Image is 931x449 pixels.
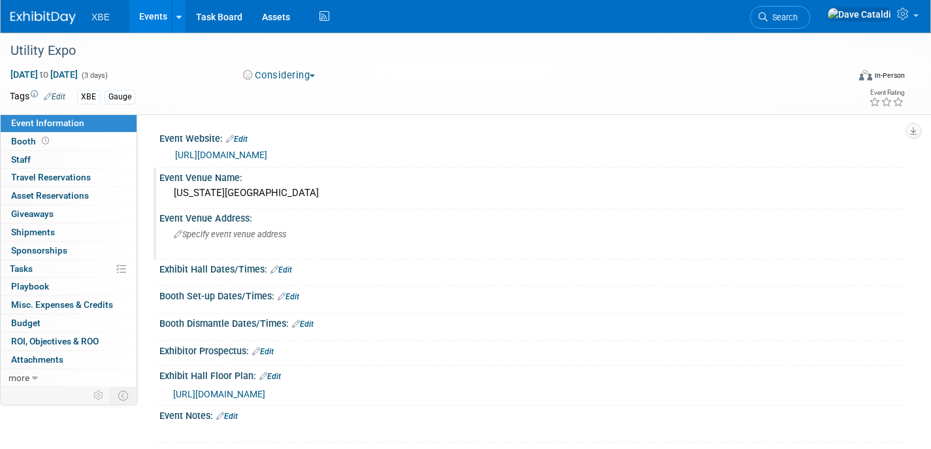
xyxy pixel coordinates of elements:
span: ROI, Objectives & ROO [11,336,99,346]
button: Considering [238,69,320,82]
a: more [1,369,137,387]
a: [URL][DOMAIN_NAME] [175,150,267,160]
span: Booth [11,136,52,146]
a: ROI, Objectives & ROO [1,333,137,350]
a: Edit [278,292,299,301]
td: Personalize Event Tab Strip [88,387,110,404]
div: Utility Expo [6,39,828,63]
span: Asset Reservations [11,190,89,201]
a: Travel Reservations [1,169,137,186]
span: Event Information [11,118,84,128]
a: Edit [226,135,248,144]
a: Edit [270,265,292,274]
a: Playbook [1,278,137,295]
div: Exhibit Hall Dates/Times: [159,259,905,276]
a: Booth [1,133,137,150]
a: Event Information [1,114,137,132]
a: Giveaways [1,205,137,223]
img: Dave Cataldi [827,7,892,22]
a: Search [750,6,810,29]
div: Event Rating [869,90,904,96]
span: Booth not reserved yet [39,136,52,146]
a: Edit [216,412,238,421]
div: Event Format [772,68,905,88]
span: Specify event venue address [174,229,286,239]
a: Edit [44,92,65,101]
span: to [38,69,50,80]
span: Budget [11,318,41,328]
td: Toggle Event Tabs [110,387,137,404]
a: Attachments [1,351,137,369]
div: Event Notes: [159,406,905,423]
div: Booth Dismantle Dates/Times: [159,314,905,331]
a: Edit [252,347,274,356]
span: XBE [91,12,110,22]
div: [US_STATE][GEOGRAPHIC_DATA] [169,183,895,203]
div: Gauge [105,90,135,104]
td: Tags [10,90,65,105]
div: XBE [77,90,100,104]
img: ExhibitDay [10,11,76,24]
a: Staff [1,151,137,169]
span: Playbook [11,281,49,291]
img: Format-Inperson.png [859,70,872,80]
a: Misc. Expenses & Credits [1,296,137,314]
span: Misc. Expenses & Credits [11,299,113,310]
div: Event Venue Name: [159,168,905,184]
div: Exhibitor Prospectus: [159,341,905,358]
span: Search [768,12,798,22]
span: more [8,373,29,383]
a: [URL][DOMAIN_NAME] [173,389,265,399]
a: Shipments [1,224,137,241]
a: Sponsorships [1,242,137,259]
div: In-Person [874,71,905,80]
span: Giveaways [11,208,54,219]
span: Attachments [11,354,63,365]
div: Event Venue Address: [159,208,905,225]
span: (3 days) [80,71,108,80]
div: Booth Set-up Dates/Times: [159,286,905,303]
span: Staff [11,154,31,165]
div: Exhibit Hall Floor Plan: [159,366,905,383]
span: Sponsorships [11,245,67,256]
a: Asset Reservations [1,187,137,205]
a: Tasks [1,260,137,278]
a: Edit [292,320,314,329]
span: [DATE] [DATE] [10,69,78,80]
a: Budget [1,314,137,332]
span: Travel Reservations [11,172,91,182]
a: Edit [259,372,281,381]
span: Shipments [11,227,55,237]
span: Tasks [10,263,33,274]
div: Event Website: [159,129,905,146]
